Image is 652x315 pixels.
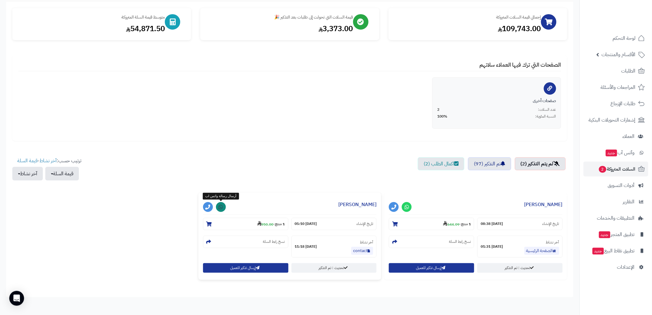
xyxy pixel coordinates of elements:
[599,231,610,238] span: جديد
[206,23,353,34] div: 3,373.00
[584,113,648,127] a: إشعارات التحويلات البنكية
[584,194,648,209] a: التقارير
[617,263,635,271] span: الإعدادات
[584,96,648,111] a: طلبات الإرجاع
[437,107,439,112] span: 2
[389,263,474,273] button: إرسال تذكير للعميل
[597,214,635,222] span: التطبيقات والخدمات
[524,201,563,208] a: [PERSON_NAME]
[12,157,81,180] ul: ترتيب حسب: -
[18,14,165,20] div: متوسط قيمة السلة المتروكة
[524,247,559,255] a: الصفحة الرئيسية
[17,157,38,164] a: قيمة السلة
[608,181,635,190] span: أدوات التسويق
[9,291,24,306] div: Open Intercom Messenger
[598,230,635,239] span: تطبيق المتجر
[601,83,636,92] span: المراجعات والأسئلة
[515,157,566,170] a: لم يتم التذكير (2)
[536,114,556,119] span: النسبة المئوية:
[584,80,648,95] a: المراجعات والأسئلة
[351,247,373,255] a: contact
[18,62,561,71] h4: الصفحات التي ترك فيها العملاء سلاتهم
[546,239,559,245] small: آخر نشاط
[418,157,464,170] a: اكمال الطلب (2)
[295,244,317,249] strong: [DATE] 11:18
[584,31,648,46] a: لوحة التحكم
[592,247,635,255] span: تطبيق نقاط البيع
[543,221,559,226] small: تاريخ الإنشاء
[623,132,635,141] span: العملاء
[389,236,474,248] section: نسخ رابط السلة
[437,98,556,104] div: صفحات أخرى
[584,211,648,226] a: التطبيقات والخدمات
[610,17,646,30] img: logo-2.png
[611,99,636,108] span: طلبات الإرجاع
[449,239,471,244] small: نسخ رابط السلة
[602,50,636,59] span: الأقسام والمنتجات
[584,260,648,275] a: الإعدادات
[481,221,503,226] strong: [DATE] 08:38
[443,222,459,227] strong: 644.09
[623,197,635,206] span: التقارير
[599,166,606,173] span: 2
[606,150,617,156] span: جديد
[621,67,636,75] span: الطلبات
[584,145,648,160] a: وآتس آبجديد
[593,248,604,255] span: جديد
[584,227,648,242] a: تطبيق المتجرجديد
[257,221,285,227] small: -
[257,222,274,227] strong: 950.00
[203,236,288,248] section: نسخ رابط السلة
[295,221,317,226] strong: [DATE] 05:10
[443,221,471,227] small: -
[45,167,79,180] button: قيمة السلة
[203,263,288,273] button: إرسال تذكير للعميل
[338,201,377,208] a: [PERSON_NAME]
[584,178,648,193] a: أدوات التسويق
[613,34,636,43] span: لوحة التحكم
[18,23,165,34] div: 54,871.50
[584,129,648,144] a: العملاء
[39,157,57,164] a: آخر نشاط
[395,14,541,20] div: إجمالي قيمة السلات المتروكة
[203,193,239,200] div: أرسال رسالة واتس اب
[437,114,447,119] span: 100%
[389,218,474,230] section: 1 منتج-644.09
[477,263,563,273] a: تحديث : تم التذكير
[291,263,377,273] a: تحديث : تم التذكير
[395,23,541,34] div: 109,743.00
[598,165,636,173] span: السلات المتروكة
[275,222,285,227] strong: 1 منتج
[263,239,285,244] small: نسخ رابط السلة
[589,116,636,124] span: إشعارات التحويلات البنكية
[481,244,503,249] strong: [DATE] 01:31
[203,218,288,230] section: 1 منتج-950.00
[584,64,648,78] a: الطلبات
[605,148,635,157] span: وآتس آب
[538,107,556,112] span: عدد السلات:
[584,162,648,176] a: السلات المتروكة2
[360,239,373,245] small: آخر نشاط
[357,221,373,226] small: تاريخ الإنشاء
[206,14,353,20] div: قيمة السلات التي تحولت إلى طلبات بعد التذكير 🎉
[584,243,648,258] a: تطبيق نقاط البيعجديد
[461,222,471,227] strong: 1 منتج
[12,167,43,180] button: آخر نشاط
[468,157,511,170] a: تم التذكير (97)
